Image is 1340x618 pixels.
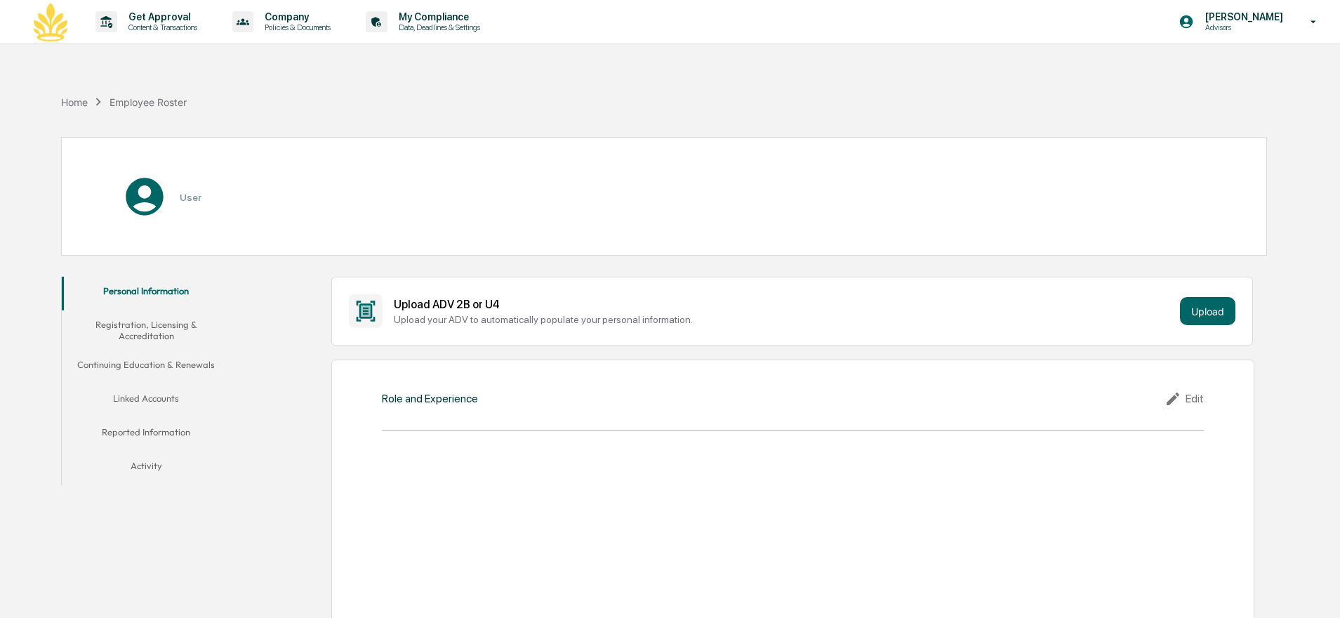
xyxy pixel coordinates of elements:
[180,192,201,203] h3: User
[61,96,88,108] div: Home
[34,3,67,41] img: logo
[382,392,478,405] div: Role and Experience
[387,11,487,22] p: My Compliance
[387,22,487,32] p: Data, Deadlines & Settings
[253,11,338,22] p: Company
[62,277,230,485] div: secondary tabs example
[62,310,230,350] button: Registration, Licensing & Accreditation
[1165,390,1204,407] div: Edit
[253,22,338,32] p: Policies & Documents
[117,11,204,22] p: Get Approval
[62,418,230,452] button: Reported Information
[394,314,1174,325] div: Upload your ADV to automatically populate your personal information.
[117,22,204,32] p: Content & Transactions
[1180,297,1235,325] button: Upload
[62,452,230,485] button: Activity
[1194,11,1290,22] p: [PERSON_NAME]
[110,96,187,108] div: Employee Roster
[62,350,230,384] button: Continuing Education & Renewals
[1194,22,1290,32] p: Advisors
[394,298,1174,311] div: Upload ADV 2B or U4
[62,384,230,418] button: Linked Accounts
[62,277,230,310] button: Personal Information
